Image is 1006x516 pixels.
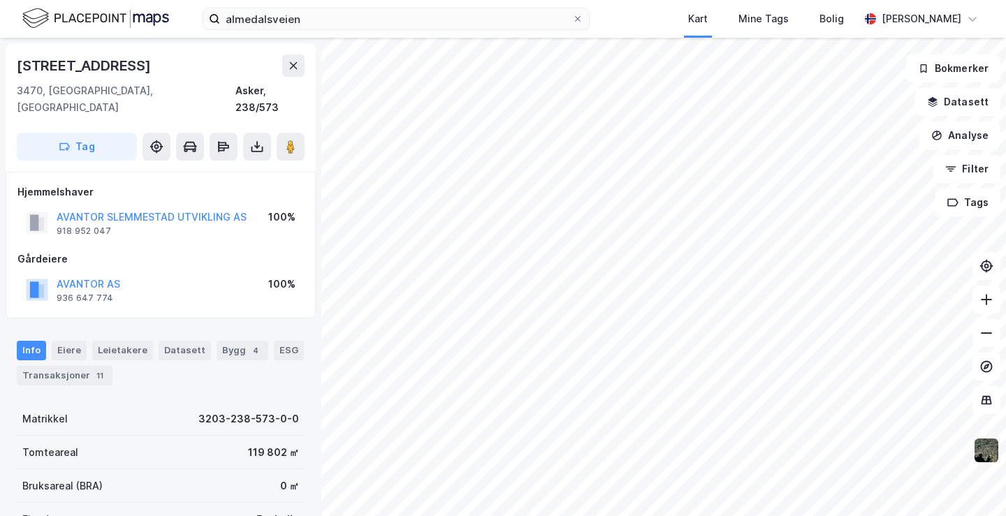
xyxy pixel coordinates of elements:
div: Bruksareal (BRA) [22,478,103,494]
div: 4 [249,344,263,357]
div: Leietakere [92,341,153,360]
div: Matrikkel [22,411,68,427]
div: Info [17,341,46,360]
iframe: Chat Widget [936,449,1006,516]
div: 918 952 047 [57,226,111,237]
div: 3470, [GEOGRAPHIC_DATA], [GEOGRAPHIC_DATA] [17,82,235,116]
div: 0 ㎡ [280,478,299,494]
div: 119 802 ㎡ [248,444,299,461]
button: Tags [935,189,1000,216]
div: Datasett [159,341,211,360]
div: Hjemmelshaver [17,184,304,200]
div: Asker, 238/573 [235,82,305,116]
div: Eiere [52,341,87,360]
div: Tomteareal [22,444,78,461]
div: 100% [268,276,296,293]
div: 100% [268,209,296,226]
button: Filter [933,155,1000,183]
div: Transaksjoner [17,366,112,385]
div: Kart [688,10,708,27]
div: Bolig [819,10,844,27]
div: ESG [274,341,304,360]
button: Datasett [915,88,1000,116]
img: logo.f888ab2527a4732fd821a326f86c7f29.svg [22,6,169,31]
div: Kontrollprogram for chat [936,449,1006,516]
button: Bokmerker [906,54,1000,82]
div: 11 [93,369,107,383]
div: Gårdeiere [17,251,304,267]
div: 936 647 774 [57,293,113,304]
button: Analyse [919,121,1000,149]
div: [STREET_ADDRESS] [17,54,154,77]
input: Søk på adresse, matrikkel, gårdeiere, leietakere eller personer [220,8,572,29]
img: 9k= [973,437,1000,464]
div: 3203-238-573-0-0 [198,411,299,427]
div: Bygg [217,341,268,360]
button: Tag [17,133,137,161]
div: [PERSON_NAME] [882,10,961,27]
div: Mine Tags [738,10,789,27]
